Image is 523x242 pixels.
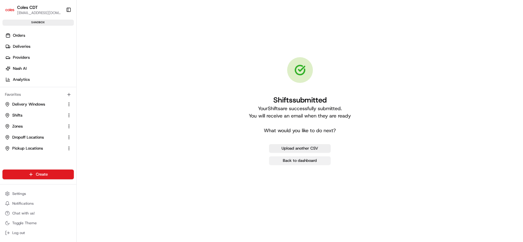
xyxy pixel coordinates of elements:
div: 📗 [6,89,11,94]
button: Notifications [2,199,74,208]
img: Coles CDT [5,5,15,15]
span: Chat with us! [12,211,35,216]
button: Create [2,169,74,179]
a: Delivery Windows [5,102,64,107]
span: Shifts [12,113,22,118]
span: Pylon [61,104,74,108]
span: Knowledge Base [12,89,47,95]
button: Pickup Locations [2,143,74,153]
button: Zones [2,121,74,131]
img: 1736555255976-a54dd68f-1ca7-489b-9aae-adbdc363a1c4 [6,58,17,69]
span: Notifications [12,201,34,206]
div: 💻 [52,89,57,94]
button: Chat with us! [2,209,74,218]
div: We're available if you need us! [21,65,78,69]
a: Back to dashboard [269,156,331,165]
span: Log out [12,230,25,235]
a: Providers [2,53,76,62]
span: Analytics [13,77,30,82]
button: Log out [2,229,74,237]
a: 📗Knowledge Base [4,86,49,97]
a: Dropoff Locations [5,135,64,140]
p: Welcome 👋 [6,24,112,34]
a: 💻API Documentation [49,86,101,97]
a: Shifts [5,113,64,118]
span: Deliveries [13,44,30,49]
div: Start new chat [21,58,100,65]
span: Zones [12,124,23,129]
span: Delivery Windows [12,102,45,107]
span: Orders [13,33,25,38]
button: Toggle Theme [2,219,74,227]
span: Dropoff Locations [12,135,44,140]
button: Settings [2,189,74,198]
button: Delivery Windows [2,99,74,109]
button: Dropoff Locations [2,132,74,142]
button: [EMAIL_ADDRESS][DOMAIN_NAME] [17,10,61,15]
img: Nash [6,6,18,18]
h1: Shifts submitted [249,95,351,105]
input: Clear [16,39,101,46]
span: Create [36,172,48,177]
span: Toggle Theme [12,221,37,225]
p: Your Shifts are successfully submitted. You will receive an email when they are ready What would ... [249,105,351,134]
span: Nash AI [13,66,27,71]
span: API Documentation [58,89,98,95]
button: Shifts [2,110,74,120]
button: Upload another CSV [269,144,331,153]
span: Providers [13,55,30,60]
div: Favorites [2,90,74,99]
a: Analytics [2,75,76,84]
button: Coles CDT [17,4,38,10]
span: Pickup Locations [12,146,43,151]
div: sandbox [2,20,74,26]
button: Start new chat [104,60,112,68]
span: Settings [12,191,26,196]
a: Nash AI [2,64,76,73]
a: Orders [2,31,76,40]
a: Powered byPylon [43,103,74,108]
a: Zones [5,124,64,129]
a: Deliveries [2,42,76,51]
button: Coles CDTColes CDT[EMAIL_ADDRESS][DOMAIN_NAME] [2,2,63,17]
a: Pickup Locations [5,146,64,151]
